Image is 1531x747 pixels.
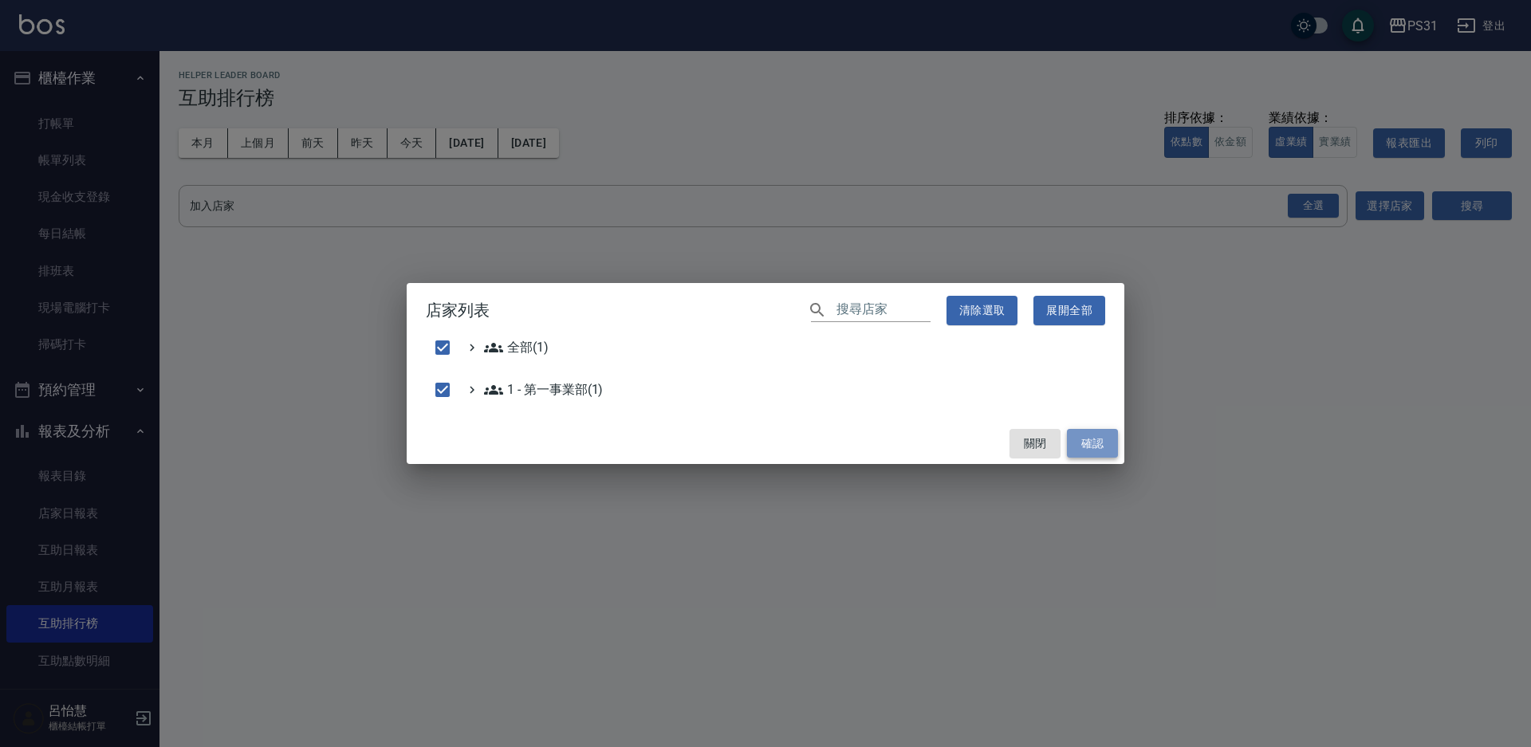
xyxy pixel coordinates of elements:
[947,296,1018,325] button: 清除選取
[407,283,1124,338] h2: 店家列表
[484,338,549,357] span: 全部(1)
[1033,296,1105,325] button: 展開全部
[484,380,603,399] span: 1 - 第一事業部(1)
[1010,429,1061,458] button: 關閉
[1067,429,1118,458] button: 確認
[836,299,931,322] input: 搜尋店家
